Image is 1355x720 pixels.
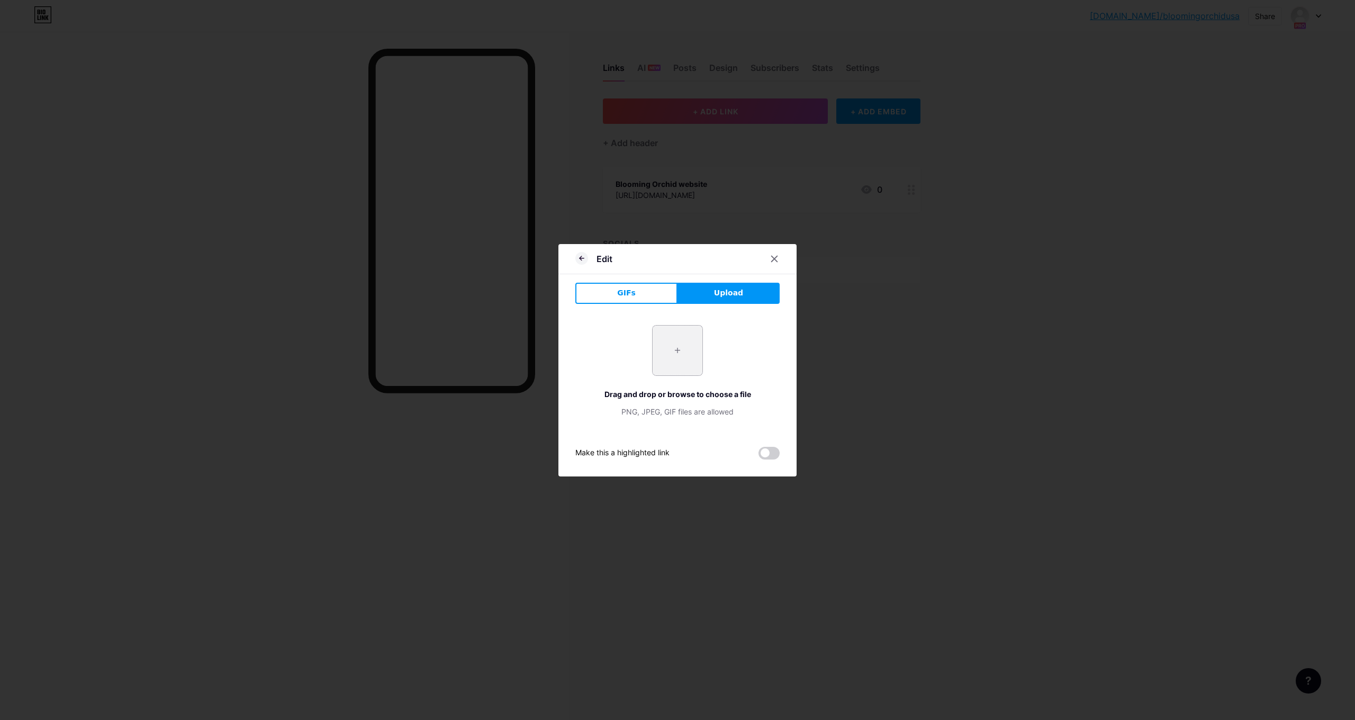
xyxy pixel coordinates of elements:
button: Upload [677,283,780,304]
span: GIFs [617,287,636,299]
div: PNG, JPEG, GIF files are allowed [575,406,780,417]
div: Drag and drop or browse to choose a file [575,389,780,400]
span: Upload [714,287,743,299]
button: GIFs [575,283,677,304]
div: Make this a highlighted link [575,447,670,460]
div: Edit [597,253,612,265]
